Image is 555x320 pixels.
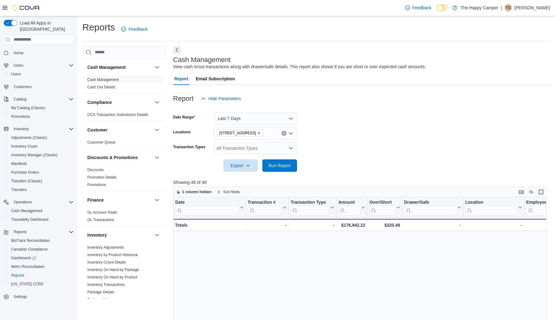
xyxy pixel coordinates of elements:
[14,229,27,234] span: Reports
[11,114,30,119] span: Promotions
[9,177,74,185] span: Transfers (Classic)
[11,105,46,110] span: My Catalog (Classic)
[6,151,76,159] button: Inventory Manager (Classic)
[87,64,126,70] h3: Cash Management
[216,130,264,136] span: 2918 North Davidson St
[173,64,426,70] div: View cash in/out transactions along with drawer/safe details. This report also shows if you are s...
[9,254,38,262] a: Dashboards
[9,169,42,176] a: Purchase Orders
[153,126,161,134] button: Customer
[173,130,191,135] label: Locations
[14,200,32,205] span: Operations
[369,199,400,215] button: Over/Short
[14,294,27,299] span: Settings
[153,64,161,71] button: Cash Management
[11,187,27,192] span: Transfers
[87,140,116,144] a: Customer Queue
[6,133,76,142] button: Adjustments (Classic)
[6,104,76,112] button: My Catalog (Classic)
[369,199,395,205] div: Over/Short
[6,262,76,271] button: Metrc Reconciliation
[199,92,243,105] button: Hide Parameters
[9,186,29,193] a: Transfers
[87,232,152,238] button: Inventory
[247,221,286,229] div: -
[87,183,106,187] a: Promotions
[82,209,166,226] div: Finance
[282,131,286,136] button: Clear input
[537,188,545,196] button: Enter fullscreen
[11,293,74,300] span: Settings
[87,197,152,203] button: Finance
[219,130,256,136] span: [STREET_ADDRESS]
[404,199,456,215] div: Drawer/Safe
[9,151,74,159] span: Inventory Manager (Classic)
[173,46,181,54] button: Next
[87,297,114,302] a: Package History
[247,199,282,205] div: Transaction #
[338,221,365,229] div: $176,942.22
[9,216,74,223] span: Traceabilty Dashboard
[288,131,293,136] button: Open list of options
[288,146,293,151] button: Open list of options
[82,111,166,121] div: Compliance
[9,160,29,167] a: Manifests
[9,143,40,150] a: Inventory Count
[87,197,104,203] h3: Finance
[247,199,286,215] button: Transaction #
[174,73,188,85] span: Report
[214,112,297,125] button: Last 7 Days
[173,56,231,64] h3: Cash Management
[413,5,431,11] span: Feedback
[87,245,124,250] a: Inventory Adjustments
[87,175,117,180] a: Promotion Details
[87,290,114,295] span: Package Details
[87,245,124,250] span: Inventory Adjustments
[403,2,434,14] a: Feedback
[9,272,27,279] a: Reports
[1,228,76,236] button: Reports
[436,5,449,11] input: Dark Mode
[9,160,74,167] span: Manifests
[11,153,58,158] span: Inventory Manager (Classic)
[1,292,76,301] button: Settings
[87,290,114,294] a: Package Details
[87,267,139,272] span: Inventory On Hand by Package
[11,228,74,236] span: Reports
[87,85,116,89] a: Cash Out Details
[182,189,212,194] span: 1 column hidden
[223,159,258,172] button: Export
[11,83,34,91] a: Customers
[6,185,76,194] button: Transfers
[87,64,152,70] button: Cash Management
[9,237,52,244] a: BioTrack Reconciliation
[87,282,125,287] a: Inventory Transactions
[12,5,40,11] img: Cova
[404,199,461,215] button: Drawer/Safe
[11,83,74,91] span: Customers
[129,26,147,32] span: Feedback
[173,188,214,196] button: 1 column hidden
[87,275,137,279] a: Inventory On Hand by Product
[82,76,166,93] div: Cash Management
[87,218,114,222] a: GL Transactions
[11,179,42,184] span: Transfers (Classic)
[87,99,152,105] button: Compliance
[9,280,46,288] a: [US_STATE] CCRS
[6,254,76,262] a: Dashboards
[247,199,282,215] div: Transaction # URL
[87,78,119,82] a: Cash Management
[11,228,29,236] button: Reports
[11,49,26,57] a: Home
[1,82,76,91] button: Customers
[338,199,360,215] div: Amount
[465,199,517,205] div: Location
[82,21,115,33] h1: Reports
[461,4,498,11] p: The Happy Camper
[505,4,512,11] div: Tyler Giamberini
[215,188,242,196] button: Sort fields
[9,254,74,262] span: Dashboards
[87,175,117,180] span: Promotion Details
[173,179,550,185] p: Showing 48 of 48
